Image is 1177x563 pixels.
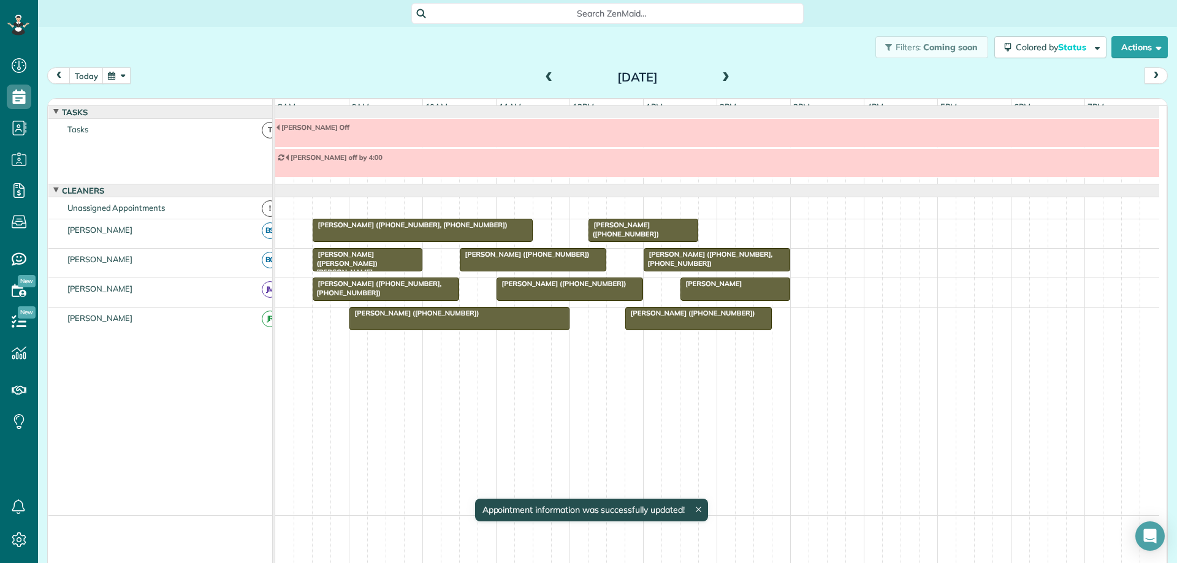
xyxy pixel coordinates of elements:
span: [PERSON_NAME] ([PHONE_NUMBER]) [349,309,480,317]
span: 9am [349,102,372,111]
span: [PERSON_NAME] [680,279,743,288]
span: 11am [497,102,524,111]
span: [PERSON_NAME] off by 4:00 [284,153,383,162]
span: Filters: [896,42,921,53]
span: [PERSON_NAME] Off [275,123,350,132]
span: [PERSON_NAME] [65,225,135,235]
span: 5pm [938,102,959,111]
span: [PERSON_NAME] ([PHONE_NUMBER], [PHONE_NUMBER]) [312,221,508,229]
span: 1pm [644,102,665,111]
span: [PERSON_NAME] ([PHONE_NUMBER]) [625,309,756,317]
span: JR [262,311,278,327]
span: Coming soon [923,42,978,53]
span: Status [1058,42,1088,53]
span: JM [262,281,278,298]
span: 8am [275,102,298,111]
span: New [18,275,36,287]
span: [PERSON_NAME] ([PHONE_NUMBER]) [496,279,627,288]
button: Actions [1111,36,1168,58]
span: ! [262,200,278,217]
span: 2pm [717,102,739,111]
h2: [DATE] [561,70,714,84]
span: 6pm [1011,102,1033,111]
button: next [1145,67,1168,84]
span: 7pm [1085,102,1107,111]
span: [PERSON_NAME] ([PHONE_NUMBER]) [588,221,660,238]
div: Open Intercom Messenger [1135,521,1165,551]
span: Tasks [65,124,91,134]
span: 12pm [570,102,596,111]
span: [PERSON_NAME] ([PHONE_NUMBER], [PHONE_NUMBER]) [312,279,442,297]
span: [PERSON_NAME] ([PHONE_NUMBER]) [459,250,590,259]
span: 4pm [864,102,886,111]
span: 3pm [791,102,812,111]
span: [PERSON_NAME] [65,284,135,293]
button: prev [47,67,70,84]
span: Tasks [59,107,90,117]
span: Unassigned Appointments [65,203,167,213]
button: Colored byStatus [994,36,1107,58]
span: [PERSON_NAME] [65,254,135,264]
span: 10am [423,102,451,111]
span: [PERSON_NAME] ([PHONE_NUMBER], [PHONE_NUMBER]) [643,250,773,267]
span: BS [262,222,278,239]
span: BC [262,252,278,268]
button: today [69,67,104,84]
span: New [18,306,36,319]
span: [PERSON_NAME] ([PERSON_NAME]) [PERSON_NAME] ([PHONE_NUMBER], [PHONE_NUMBER]) [312,250,383,293]
div: Appointment information was successfully updated! [474,499,707,521]
span: [PERSON_NAME] [65,313,135,323]
span: T [262,122,278,138]
span: Colored by [1016,42,1091,53]
span: Cleaners [59,186,107,195]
